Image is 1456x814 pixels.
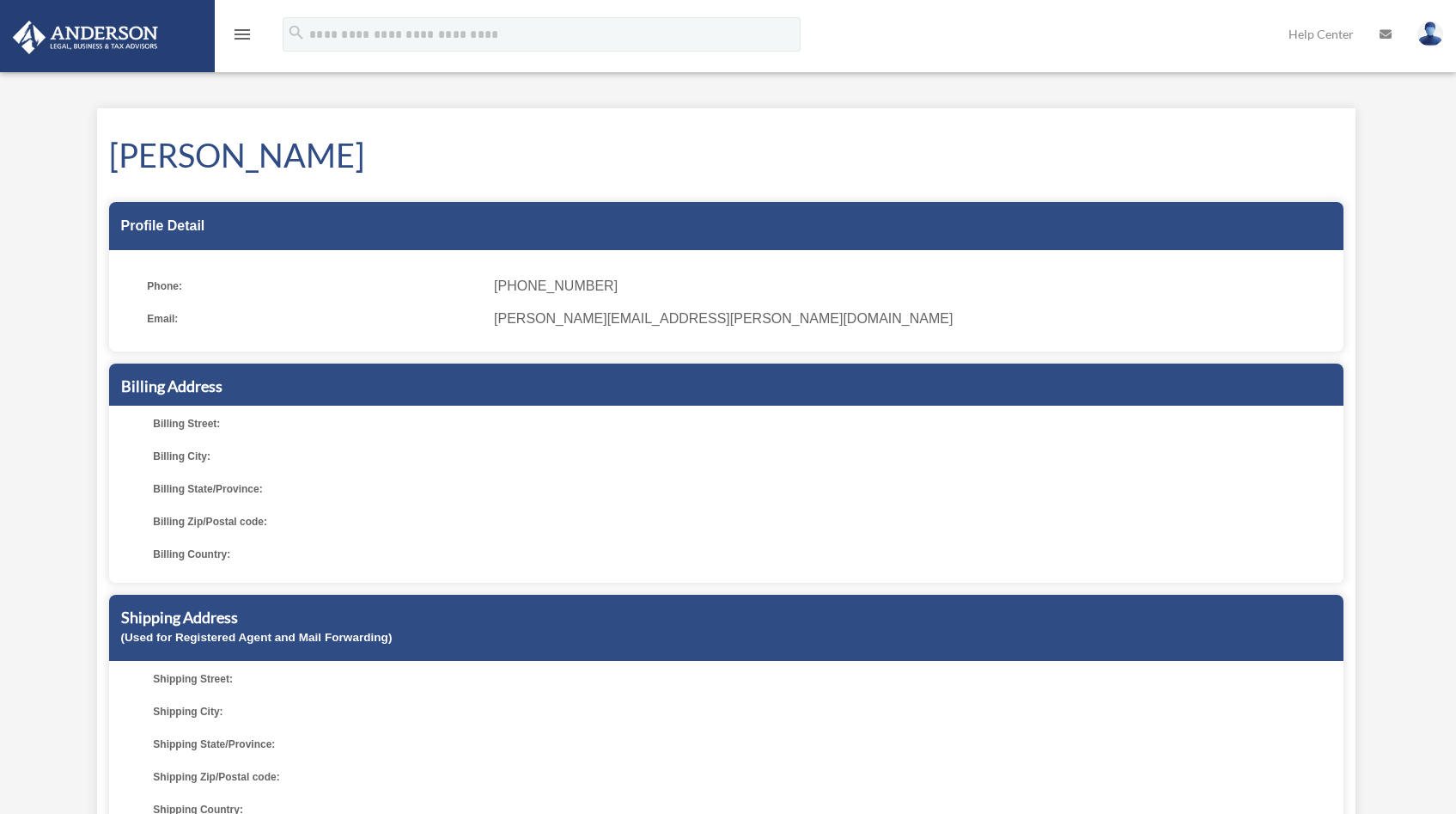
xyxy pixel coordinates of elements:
[147,274,482,298] span: Phone:
[153,412,488,436] span: Billing Street:
[121,631,393,644] small: (Used for Registered Agent and Mail Forwarding)
[147,307,482,331] span: Email:
[153,542,488,566] span: Billing Country:
[121,607,1331,628] h5: Shipping Address
[153,700,488,724] span: Shipping City:
[153,732,488,756] span: Shipping State/Province:
[153,667,488,691] span: Shipping Street:
[121,376,1331,397] h5: Billing Address
[494,307,1331,331] span: [PERSON_NAME][EMAIL_ADDRESS][PERSON_NAME][DOMAIN_NAME]
[232,30,253,45] a: menu
[494,274,1331,298] span: [PHONE_NUMBER]
[153,765,488,789] span: Shipping Zip/Postal code:
[153,510,488,534] span: Billing Zip/Postal code:
[232,24,253,45] i: menu
[109,202,1343,250] div: Profile Detail
[153,477,488,501] span: Billing State/Province:
[1417,21,1443,46] img: User Pic
[8,21,163,54] img: Anderson Advisors Platinum Portal
[287,23,306,42] i: search
[153,444,488,468] span: Billing City:
[109,132,1343,178] h1: [PERSON_NAME]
